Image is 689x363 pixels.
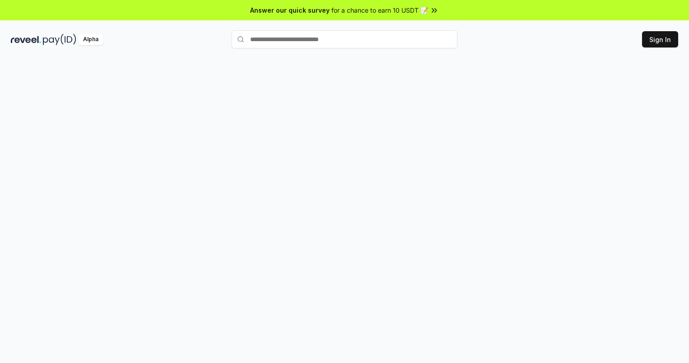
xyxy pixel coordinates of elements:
span: for a chance to earn 10 USDT 📝 [331,5,428,15]
img: pay_id [43,34,76,45]
button: Sign In [642,31,678,47]
div: Alpha [78,34,103,45]
span: Answer our quick survey [250,5,330,15]
img: reveel_dark [11,34,41,45]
